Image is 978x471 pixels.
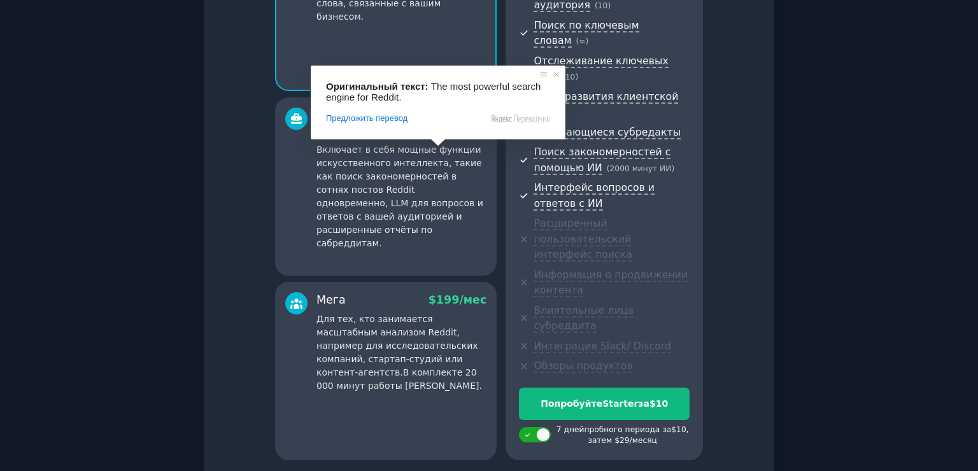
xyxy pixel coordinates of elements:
[436,293,460,306] ya-tr-span: 199
[534,55,668,83] ya-tr-span: Отслеживание ключевых слов
[556,425,585,434] ya-tr-span: 7 дней
[610,164,672,173] ya-tr-span: 2000 минут ИИ
[579,37,585,46] ya-tr-span: ∞
[519,388,690,420] button: ПопробуйтеStarterза$10
[671,164,674,173] ya-tr-span: )
[565,73,576,81] ya-tr-span: 10
[534,360,632,372] ya-tr-span: Обзоры продуктов
[326,81,429,92] span: Оригинальный текст:
[575,73,578,81] ya-tr-span: )
[586,37,589,46] ya-tr-span: )
[620,436,630,445] ya-tr-span: 29
[534,269,688,297] ya-tr-span: Информация о продвижении контента
[316,292,346,308] ya-tr-span: Мега
[316,144,483,248] ya-tr-span: Включает в себя мощные функции искусственного интеллекта, такие как поиск закономерностей в сотня...
[534,340,671,352] ya-tr-span: Интеграция Slack/ Discord
[316,367,482,391] ya-tr-span: В комплекте 20 000 минут работы [PERSON_NAME].
[534,304,634,332] ya-tr-span: Влиятельные лица субреддита
[607,1,611,10] ya-tr-span: )
[584,425,671,434] ya-tr-span: пробного периода за
[649,398,668,409] ya-tr-span: $10
[534,217,632,260] ya-tr-span: Расширенный пользовательский интерфейс поиска
[576,37,579,46] ya-tr-span: (
[459,293,486,306] ya-tr-span: /мес
[534,19,639,47] ya-tr-span: Поиск по ключевым словам
[534,126,681,138] ya-tr-span: Взрывающиеся субредакты
[598,1,608,10] ya-tr-span: 10
[326,113,407,124] span: Предложить перевод
[326,81,544,102] span: The most powerful search engine for Reddit.
[534,90,678,118] ya-tr-span: Темы развития клиентской базы
[630,436,657,445] ya-tr-span: /месяц
[534,181,655,209] ya-tr-span: Интерфейс вопросов и ответов с ИИ
[595,1,598,10] ya-tr-span: (
[541,398,602,409] ya-tr-span: Попробуйте
[316,314,478,377] ya-tr-span: Для тех, кто занимается масштабным анализом Reddit, например для исследовательских компаний, стар...
[534,146,670,174] ya-tr-span: Поиск закономерностей с помощью ИИ
[638,398,649,409] ya-tr-span: за
[671,425,686,434] ya-tr-span: $10
[607,164,610,173] ya-tr-span: (
[602,398,638,409] ya-tr-span: Starter
[429,293,436,306] ya-tr-span: $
